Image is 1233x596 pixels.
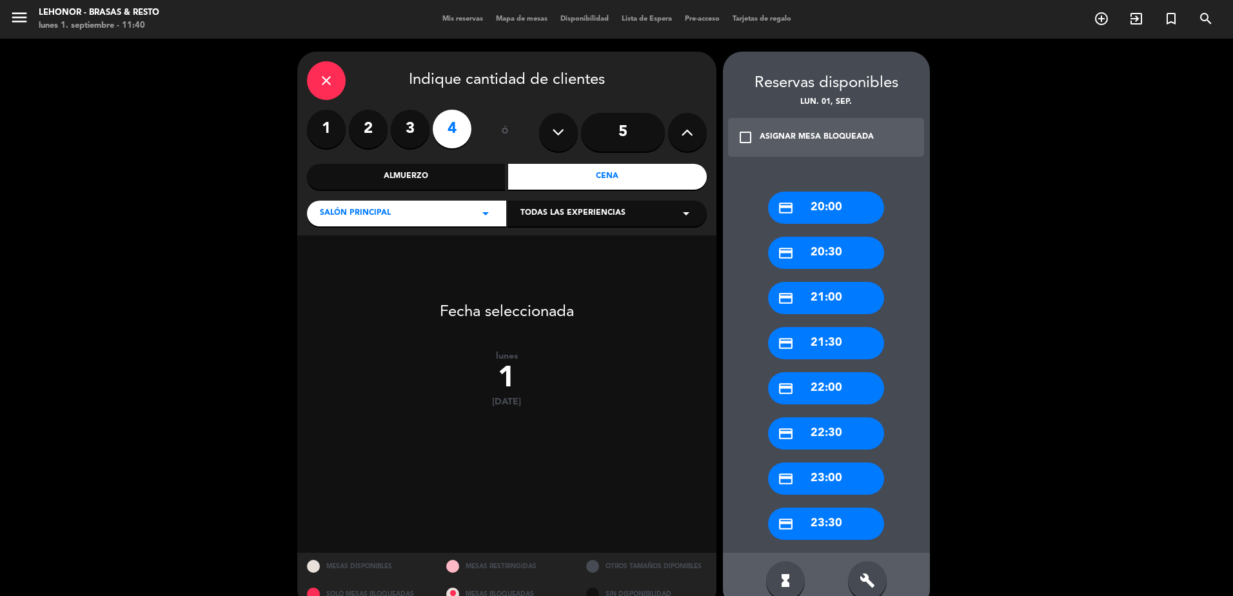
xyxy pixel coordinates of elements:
span: Tarjetas de regalo [726,15,798,23]
i: hourglass_full [778,573,793,588]
span: Mapa de mesas [489,15,554,23]
div: 20:30 [768,237,884,269]
i: build [860,573,875,588]
i: add_circle_outline [1094,11,1109,26]
i: check_box_outline_blank [738,130,753,145]
i: credit_card [778,426,794,442]
div: MESAS DISPONIBLES [297,553,437,581]
span: Pre-acceso [678,15,726,23]
div: lunes 1. septiembre - 11:40 [39,19,159,32]
i: close [319,73,334,88]
i: menu [10,8,29,27]
div: Reservas disponibles [723,71,930,96]
i: search [1198,11,1214,26]
label: 2 [349,110,388,148]
i: credit_card [778,245,794,261]
div: [DATE] [297,397,716,408]
span: Lista de Espera [615,15,678,23]
div: 22:30 [768,417,884,450]
span: Todas las experiencias [520,207,626,220]
i: credit_card [778,290,794,306]
i: credit_card [778,516,794,532]
div: 20:00 [768,192,884,224]
i: credit_card [778,335,794,352]
div: ó [484,110,526,155]
div: 21:30 [768,327,884,359]
div: Lehonor - Brasas & Resto [39,6,159,19]
div: 23:00 [768,462,884,495]
label: 3 [391,110,429,148]
label: 1 [307,110,346,148]
div: lun. 01, sep. [723,96,930,109]
div: 1 [297,362,716,397]
i: credit_card [778,381,794,397]
div: Fecha seleccionada [297,284,716,325]
i: arrow_drop_down [678,206,694,221]
i: arrow_drop_down [478,206,493,221]
div: MESAS RESTRINGIDAS [437,553,577,581]
i: turned_in_not [1163,11,1179,26]
i: credit_card [778,200,794,216]
span: Mis reservas [436,15,489,23]
div: ASIGNAR MESA BLOQUEADA [760,131,874,144]
div: lunes [297,351,716,362]
label: 4 [433,110,471,148]
div: 23:30 [768,508,884,540]
div: Almuerzo [307,164,506,190]
div: 21:00 [768,282,884,314]
div: OTROS TAMAÑOS DIPONIBLES [577,553,716,581]
i: exit_to_app [1129,11,1144,26]
div: 22:00 [768,372,884,404]
div: Indique cantidad de clientes [307,61,707,100]
div: Cena [508,164,707,190]
button: menu [10,8,29,32]
i: credit_card [778,471,794,487]
span: Salón Principal [320,207,391,220]
span: Disponibilidad [554,15,615,23]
